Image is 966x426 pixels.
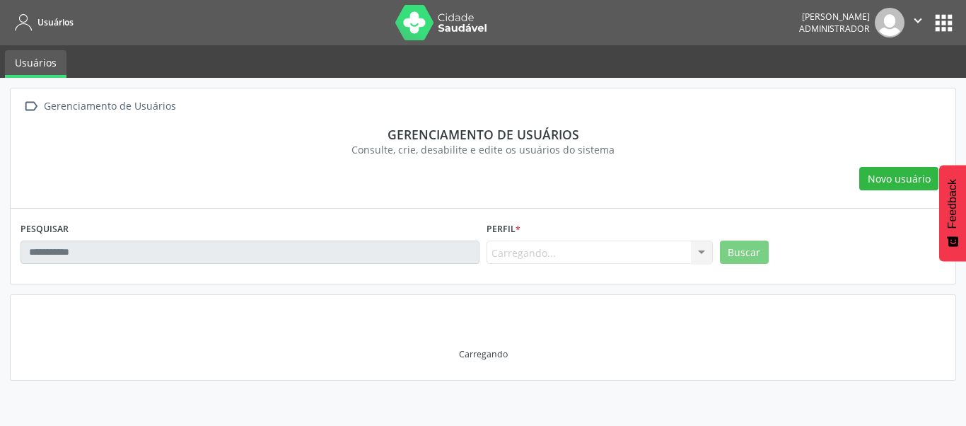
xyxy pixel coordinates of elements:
div: Carregando [459,348,508,360]
i:  [910,13,926,28]
div: Gerenciamento de Usuários [41,96,178,117]
i:  [21,96,41,117]
span: Administrador [799,23,870,35]
div: [PERSON_NAME] [799,11,870,23]
span: Usuários [37,16,74,28]
button: Novo usuário [859,167,938,191]
span: Feedback [946,179,959,229]
label: Perfil [487,219,520,241]
button: Feedback - Mostrar pesquisa [939,165,966,261]
label: PESQUISAR [21,219,69,241]
button: apps [931,11,956,35]
div: Gerenciamento de usuários [30,127,936,142]
a: Usuários [10,11,74,34]
span: Novo usuário [868,171,931,186]
button:  [904,8,931,38]
div: Consulte, crie, desabilite e edite os usuários do sistema [30,142,936,157]
img: img [875,8,904,38]
a:  Gerenciamento de Usuários [21,96,178,117]
a: Usuários [5,50,66,78]
button: Buscar [720,241,769,265]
